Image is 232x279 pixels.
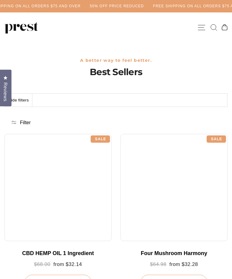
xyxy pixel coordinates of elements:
h3: A better way to feel better. [5,58,227,63]
button: Filter [5,116,114,129]
div: Sale [91,135,110,143]
div: Four Mushroom Harmony [127,250,221,257]
div: from $32.14 [11,261,105,268]
h1: Best Sellers [5,66,227,78]
div: Sale [207,135,226,143]
span: Reviews [2,82,9,101]
img: PREST ORGANICS [5,22,38,34]
h5: 50% OFF PRICE REDUCED [90,4,144,9]
span: $68.00 [34,261,50,267]
div: CBD HEMP OIL 1 Ingredient [11,250,105,257]
div: from $32.28 [127,261,221,268]
button: Hide filters [5,94,32,107]
span: $64.98 [150,261,166,267]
